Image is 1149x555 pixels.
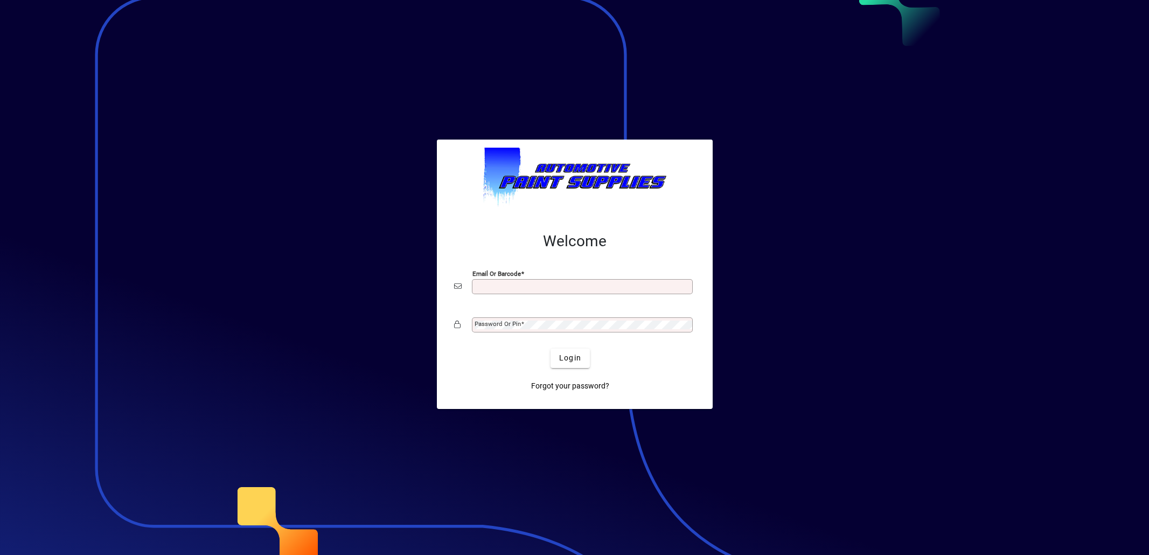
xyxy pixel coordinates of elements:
mat-label: Email or Barcode [472,269,521,277]
mat-label: Password or Pin [475,320,521,328]
button: Login [551,349,590,368]
span: Login [559,352,581,364]
a: Forgot your password? [527,377,614,396]
h2: Welcome [454,232,695,251]
span: Forgot your password? [531,380,609,392]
